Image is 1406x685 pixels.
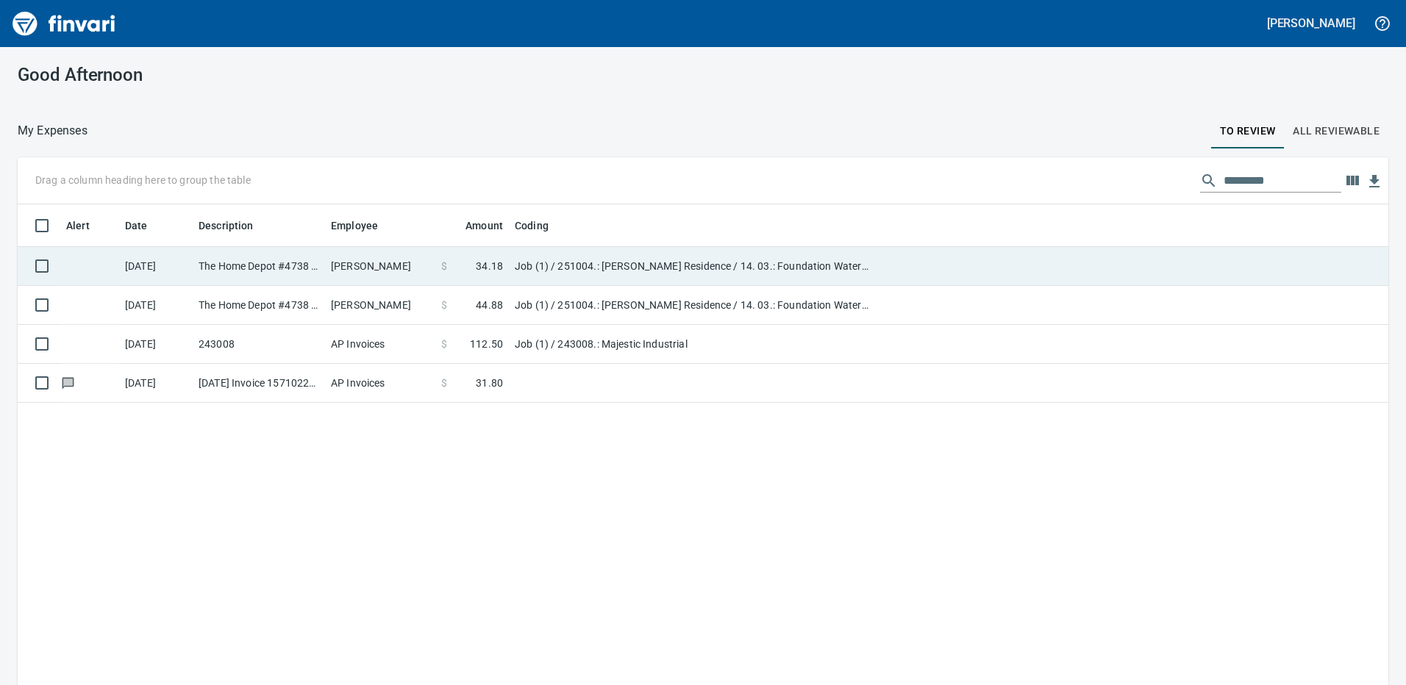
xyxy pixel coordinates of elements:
[441,298,447,312] span: $
[331,217,378,234] span: Employee
[18,65,451,85] h3: Good Afternoon
[193,325,325,364] td: 243008
[465,217,503,234] span: Amount
[119,247,193,286] td: [DATE]
[1341,170,1363,192] button: Choose columns to display
[446,217,503,234] span: Amount
[1293,122,1380,140] span: All Reviewable
[476,298,503,312] span: 44.88
[18,122,88,140] p: My Expenses
[1363,171,1385,193] button: Download table
[1263,12,1359,35] button: [PERSON_NAME]
[470,337,503,351] span: 112.50
[1220,122,1276,140] span: To Review
[441,376,447,390] span: $
[509,247,877,286] td: Job (1) / 251004.: [PERSON_NAME] Residence / 14. 03.: Foundation Waterproofing / 5: Other
[193,364,325,403] td: [DATE] Invoice 157102207 from [PERSON_NAME][GEOGRAPHIC_DATA] (1-38594)
[35,173,251,187] p: Drag a column heading here to group the table
[509,286,877,325] td: Job (1) / 251004.: [PERSON_NAME] Residence / 14. 03.: Foundation Waterproofing / 5: Other
[18,122,88,140] nav: breadcrumb
[441,259,447,273] span: $
[193,286,325,325] td: The Home Depot #4738 [GEOGRAPHIC_DATA] [GEOGRAPHIC_DATA]
[325,286,435,325] td: [PERSON_NAME]
[331,217,397,234] span: Employee
[325,247,435,286] td: [PERSON_NAME]
[515,217,568,234] span: Coding
[515,217,549,234] span: Coding
[199,217,273,234] span: Description
[125,217,148,234] span: Date
[325,325,435,364] td: AP Invoices
[441,337,447,351] span: $
[199,217,254,234] span: Description
[476,259,503,273] span: 34.18
[119,364,193,403] td: [DATE]
[66,217,90,234] span: Alert
[1267,15,1355,31] h5: [PERSON_NAME]
[9,6,119,41] img: Finvari
[476,376,503,390] span: 31.80
[193,247,325,286] td: The Home Depot #4738 [GEOGRAPHIC_DATA] [GEOGRAPHIC_DATA]
[119,325,193,364] td: [DATE]
[66,217,109,234] span: Alert
[60,378,76,387] span: Has messages
[325,364,435,403] td: AP Invoices
[125,217,167,234] span: Date
[509,325,877,364] td: Job (1) / 243008.: Majestic Industrial
[119,286,193,325] td: [DATE]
